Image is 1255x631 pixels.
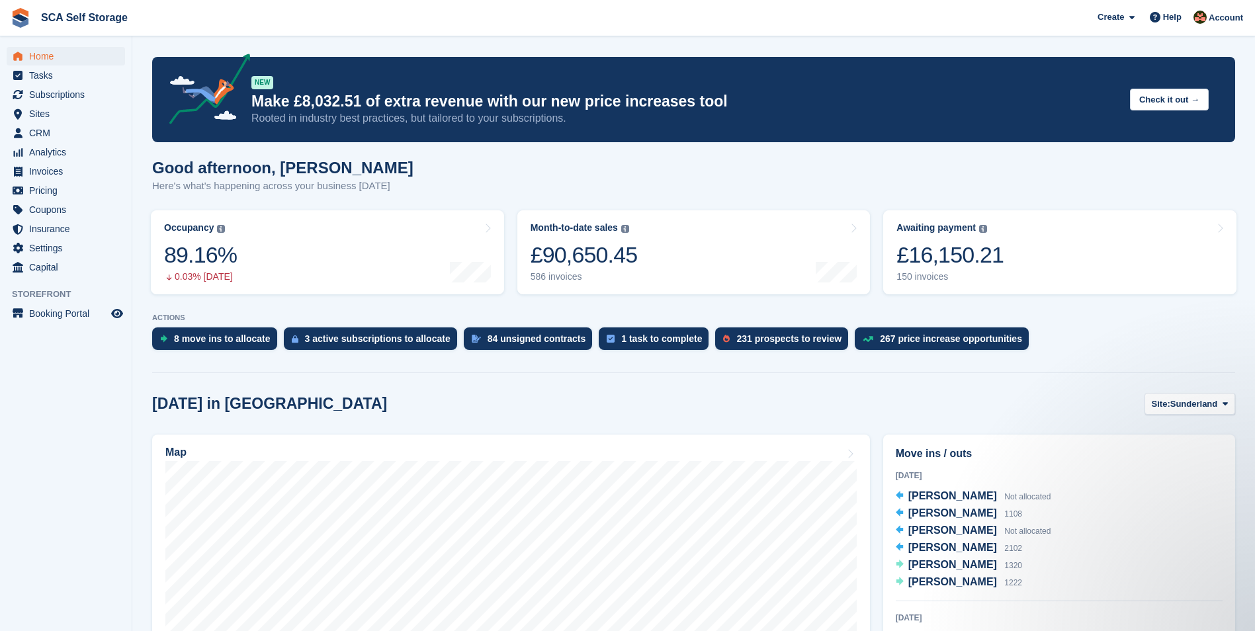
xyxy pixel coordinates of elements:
[1004,492,1051,501] span: Not allocated
[736,333,842,344] div: 231 prospects to review
[29,105,108,123] span: Sites
[896,540,1022,557] a: [PERSON_NAME] 2102
[7,239,125,257] a: menu
[908,490,997,501] span: [PERSON_NAME]
[251,76,273,89] div: NEW
[7,162,125,181] a: menu
[1130,89,1209,110] button: Check it out →
[12,288,132,301] span: Storefront
[896,446,1223,462] h2: Move ins / outs
[152,159,413,177] h1: Good afternoon, [PERSON_NAME]
[7,124,125,142] a: menu
[7,85,125,104] a: menu
[29,85,108,104] span: Subscriptions
[855,327,1035,357] a: 267 price increase opportunities
[1004,509,1022,519] span: 1108
[531,222,618,233] div: Month-to-date sales
[165,446,187,458] h2: Map
[908,507,997,519] span: [PERSON_NAME]
[896,470,1223,482] div: [DATE]
[152,395,387,413] h2: [DATE] in [GEOGRAPHIC_DATA]
[29,200,108,219] span: Coupons
[109,306,125,321] a: Preview store
[7,66,125,85] a: menu
[896,222,976,233] div: Awaiting payment
[863,336,873,342] img: price_increase_opportunities-93ffe204e8149a01c8c9dc8f82e8f89637d9d84a8eef4429ea346261dce0b2c0.svg
[488,333,586,344] div: 84 unsigned contracts
[723,335,730,343] img: prospect-51fa495bee0391a8d652442698ab0144808aea92771e9ea1ae160a38d050c398.svg
[29,47,108,65] span: Home
[7,47,125,65] a: menu
[896,557,1022,574] a: [PERSON_NAME] 1320
[531,271,638,282] div: 586 invoices
[715,327,855,357] a: 231 prospects to review
[599,327,715,357] a: 1 task to complete
[251,92,1119,111] p: Make £8,032.51 of extra revenue with our new price increases tool
[29,239,108,257] span: Settings
[29,181,108,200] span: Pricing
[1163,11,1182,24] span: Help
[7,200,125,219] a: menu
[1004,526,1051,536] span: Not allocated
[880,333,1022,344] div: 267 price increase opportunities
[152,327,284,357] a: 8 move ins to allocate
[29,258,108,276] span: Capital
[607,335,615,343] img: task-75834270c22a3079a89374b754ae025e5fb1db73e45f91037f5363f120a921f8.svg
[1098,11,1124,24] span: Create
[1193,11,1207,24] img: Sarah Race
[151,210,504,294] a: Occupancy 89.16% 0.03% [DATE]
[29,304,108,323] span: Booking Portal
[908,542,997,553] span: [PERSON_NAME]
[29,124,108,142] span: CRM
[979,225,987,233] img: icon-info-grey-7440780725fd019a000dd9b08b2336e03edf1995a4989e88bcd33f0948082b44.svg
[7,181,125,200] a: menu
[152,179,413,194] p: Here's what's happening across your business [DATE]
[29,162,108,181] span: Invoices
[7,105,125,123] a: menu
[36,7,133,28] a: SCA Self Storage
[217,225,225,233] img: icon-info-grey-7440780725fd019a000dd9b08b2336e03edf1995a4989e88bcd33f0948082b44.svg
[292,335,298,343] img: active_subscription_to_allocate_icon-d502201f5373d7db506a760aba3b589e785aa758c864c3986d89f69b8ff3...
[1170,398,1218,411] span: Sunderland
[896,574,1022,591] a: [PERSON_NAME] 1222
[164,222,214,233] div: Occupancy
[152,314,1235,322] p: ACTIONS
[1004,561,1022,570] span: 1320
[1152,398,1170,411] span: Site:
[7,220,125,238] a: menu
[896,612,1223,624] div: [DATE]
[164,271,237,282] div: 0.03% [DATE]
[472,335,481,343] img: contract_signature_icon-13c848040528278c33f63329250d36e43548de30e8caae1d1a13099fd9432cc5.svg
[517,210,871,294] a: Month-to-date sales £90,650.45 586 invoices
[896,505,1022,523] a: [PERSON_NAME] 1108
[1004,544,1022,553] span: 2102
[464,327,599,357] a: 84 unsigned contracts
[908,576,997,587] span: [PERSON_NAME]
[621,225,629,233] img: icon-info-grey-7440780725fd019a000dd9b08b2336e03edf1995a4989e88bcd33f0948082b44.svg
[1209,11,1243,24] span: Account
[896,523,1051,540] a: [PERSON_NAME] Not allocated
[1145,393,1235,415] button: Site: Sunderland
[29,220,108,238] span: Insurance
[7,143,125,161] a: menu
[896,271,1004,282] div: 150 invoices
[531,241,638,269] div: £90,650.45
[29,66,108,85] span: Tasks
[621,333,702,344] div: 1 task to complete
[158,54,251,129] img: price-adjustments-announcement-icon-8257ccfd72463d97f412b2fc003d46551f7dbcb40ab6d574587a9cd5c0d94...
[29,143,108,161] span: Analytics
[160,335,167,343] img: move_ins_to_allocate_icon-fdf77a2bb77ea45bf5b3d319d69a93e2d87916cf1d5bf7949dd705db3b84f3ca.svg
[896,241,1004,269] div: £16,150.21
[11,8,30,28] img: stora-icon-8386f47178a22dfd0bd8f6a31ec36ba5ce8667c1dd55bd0f319d3a0aa187defe.svg
[164,241,237,269] div: 89.16%
[174,333,271,344] div: 8 move ins to allocate
[284,327,464,357] a: 3 active subscriptions to allocate
[1004,578,1022,587] span: 1222
[896,488,1051,505] a: [PERSON_NAME] Not allocated
[883,210,1236,294] a: Awaiting payment £16,150.21 150 invoices
[908,525,997,536] span: [PERSON_NAME]
[305,333,451,344] div: 3 active subscriptions to allocate
[7,304,125,323] a: menu
[251,111,1119,126] p: Rooted in industry best practices, but tailored to your subscriptions.
[908,559,997,570] span: [PERSON_NAME]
